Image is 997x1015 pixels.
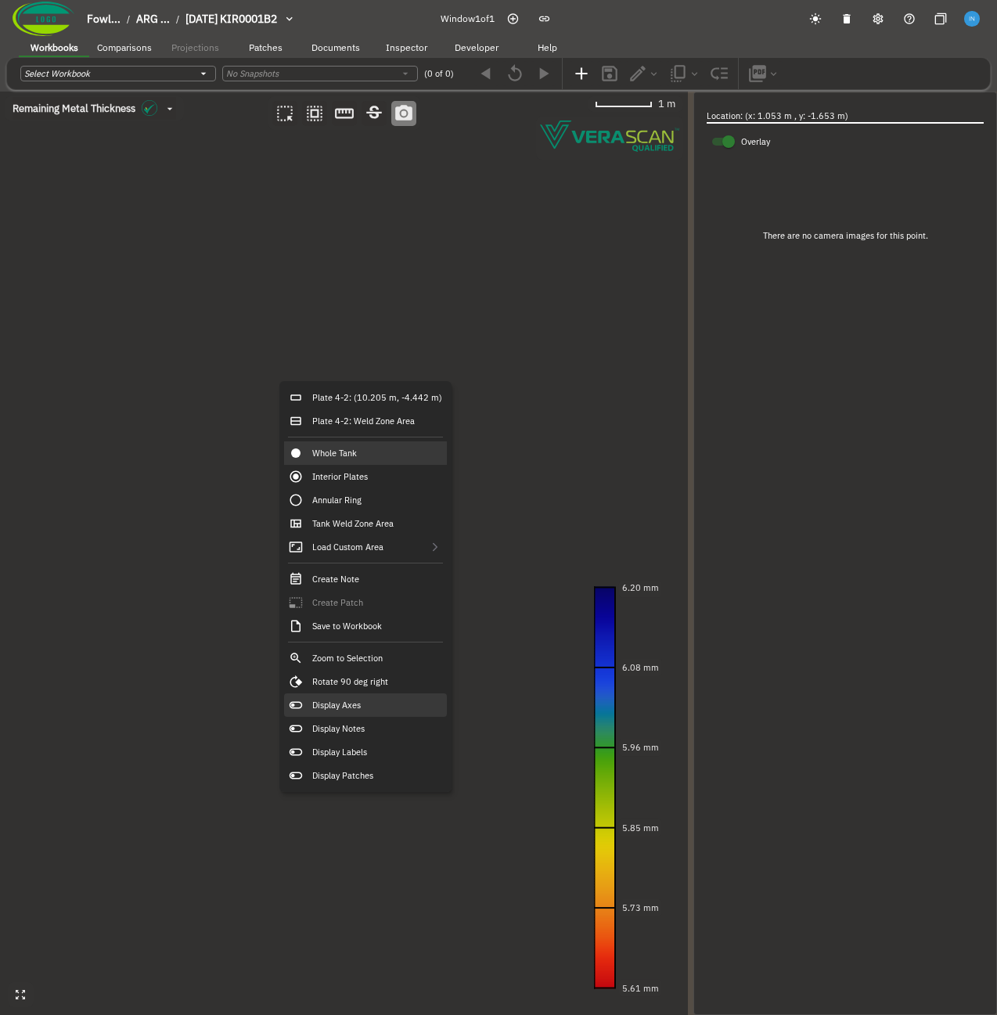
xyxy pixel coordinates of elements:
[284,386,447,409] div: Plate 4-2: (10.205 m, -4.442 m)
[284,488,447,512] div: Annular Ring
[284,670,447,693] div: Rotate 90 deg right
[540,121,679,152] img: Verascope qualified watermark
[622,983,659,994] text: 5.61 mm
[127,13,130,26] li: /
[24,68,90,79] i: Select Workbook
[13,2,74,36] img: Company Logo
[249,41,283,53] span: Patches
[658,96,675,112] span: 1 m
[386,41,427,53] span: Inspector
[97,41,152,53] span: Comparisons
[707,110,848,123] span: Location: (x: 1.053 m , y: -1.653 m)
[87,11,277,27] nav: breadcrumb
[284,614,447,638] div: Save to Workbook
[284,512,447,535] div: Tank Weld Zone Area
[226,68,279,79] i: No Snapshots
[87,12,121,26] span: Fowl...
[311,41,360,53] span: Documents
[284,535,447,559] div: Load Custom Area
[441,12,495,26] span: Window 1 of 1
[284,646,447,670] div: Zoom to Selection
[284,693,447,717] div: Display Axes
[622,822,659,833] text: 5.85 mm
[81,6,309,32] button: breadcrumb
[136,12,170,26] span: ARG ...
[622,662,659,673] text: 6.08 mm
[142,100,157,116] img: icon in the dropdown
[284,567,447,591] div: Create Note
[622,582,659,593] text: 6.20 mm
[455,41,498,53] span: Developer
[284,740,447,764] div: Display Labels
[964,11,979,26] img: f6ffcea323530ad0f5eeb9c9447a59c5
[622,742,659,753] text: 5.96 mm
[284,717,447,740] div: Display Notes
[176,13,179,26] li: /
[538,41,557,53] span: Help
[284,465,447,488] div: Interior Plates
[622,902,659,913] text: 5.73 mm
[13,103,135,115] span: Remaining Metal Thickness
[284,764,447,787] div: Display Patches
[424,67,454,81] span: (0 of 0)
[31,41,78,53] span: Workbooks
[185,12,277,26] span: [DATE] KIR0001B2
[284,441,447,465] div: Whole Tank
[763,229,928,243] span: There are no camera images for this point.
[284,409,447,433] div: Plate 4-2: Weld Zone Area
[741,135,770,149] span: Overlay
[284,591,447,614] div: Create Patch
